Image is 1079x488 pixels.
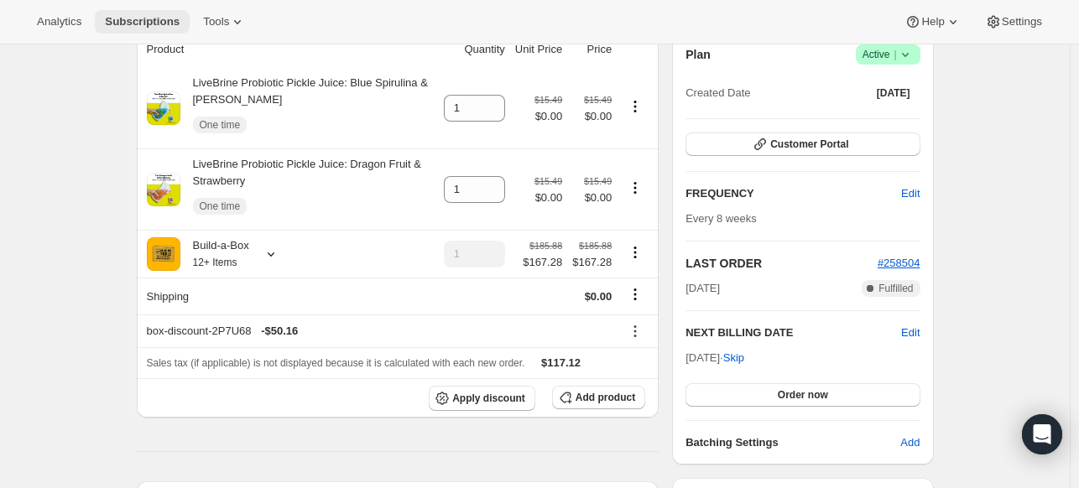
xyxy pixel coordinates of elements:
[685,280,720,297] span: [DATE]
[878,257,920,269] a: #258504
[105,15,180,29] span: Subscriptions
[921,15,944,29] span: Help
[900,434,920,451] span: Add
[37,15,81,29] span: Analytics
[1002,15,1042,29] span: Settings
[137,278,439,314] th: Shipping
[685,324,901,341] h2: NEXT BILLING DATE
[894,48,896,61] span: |
[572,108,612,125] span: $0.00
[685,383,920,407] button: Order now
[510,31,567,68] th: Unit Price
[622,243,649,262] button: Product actions
[622,285,649,304] button: Shipping actions
[685,255,878,272] h2: LAST ORDER
[534,95,562,105] small: $15.49
[147,357,525,369] span: Sales tax (if applicable) is not displayed because it is calculated with each new order.
[439,31,510,68] th: Quantity
[877,86,910,100] span: [DATE]
[878,255,920,272] button: #258504
[685,434,900,451] h6: Batching Settings
[685,185,901,202] h2: FREQUENCY
[541,356,581,369] span: $117.12
[878,282,913,295] span: Fulfilled
[622,179,649,197] button: Product actions
[452,392,525,405] span: Apply discount
[27,10,91,34] button: Analytics
[585,290,612,303] span: $0.00
[137,31,439,68] th: Product
[147,237,180,271] img: product img
[572,189,612,206] span: $0.00
[534,189,562,206] span: $0.00
[723,350,744,366] span: Skip
[261,323,298,340] span: - $50.16
[685,132,920,156] button: Customer Portal
[203,15,229,29] span: Tools
[778,388,828,402] span: Order now
[147,173,180,206] img: product img
[572,254,612,271] span: $167.28
[523,254,562,271] span: $167.28
[975,10,1052,34] button: Settings
[685,351,744,364] span: [DATE] ·
[180,237,249,271] div: Build-a-Box
[552,386,645,409] button: Add product
[584,176,612,186] small: $15.49
[894,10,971,34] button: Help
[147,91,180,125] img: product img
[193,10,256,34] button: Tools
[622,97,649,116] button: Product actions
[200,200,241,213] span: One time
[685,212,757,225] span: Every 8 weeks
[890,429,930,456] button: Add
[534,108,562,125] span: $0.00
[529,241,562,251] small: $185.88
[584,95,612,105] small: $15.49
[891,180,930,207] button: Edit
[685,85,750,101] span: Created Date
[576,391,635,404] span: Add product
[1022,414,1062,454] div: Open Intercom Messenger
[713,345,754,371] button: Skip
[567,31,617,68] th: Price
[867,81,920,105] button: [DATE]
[534,176,562,186] small: $15.49
[180,156,434,223] div: LiveBrine Probiotic Pickle Juice: Dragon Fruit & Strawberry
[685,46,711,63] h2: Plan
[200,118,241,132] span: One time
[901,324,920,341] button: Edit
[579,241,612,251] small: $185.88
[95,10,190,34] button: Subscriptions
[180,75,434,142] div: LiveBrine Probiotic Pickle Juice: Blue Spirulina & [PERSON_NAME]
[193,257,237,268] small: 12+ Items
[901,185,920,202] span: Edit
[429,386,535,411] button: Apply discount
[770,138,848,151] span: Customer Portal
[863,46,914,63] span: Active
[147,323,612,340] div: box-discount-2P7U68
